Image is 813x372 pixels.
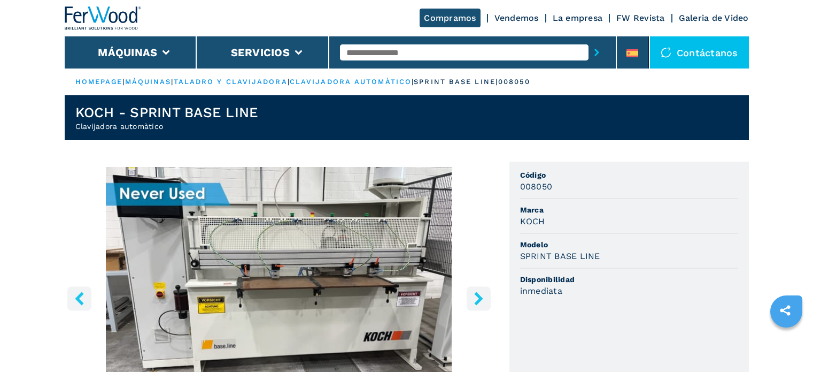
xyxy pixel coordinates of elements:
[553,13,603,23] a: La empresa
[661,47,671,58] img: Contáctanos
[65,6,142,30] img: Ferwood
[498,77,531,87] p: 008050
[75,104,259,121] h1: KOCH - SPRINT BASE LINE
[467,286,491,310] button: right-button
[520,285,562,297] h3: inmediata
[494,13,539,23] a: Vendemos
[174,78,288,86] a: taladro y clavijadora
[520,274,738,285] span: Disponibilidad
[650,36,749,69] div: Contáctanos
[679,13,749,23] a: Galeria de Video
[75,121,259,132] h2: Clavijadora automàtico
[768,324,805,364] iframe: Chat
[772,297,799,324] a: sharethis
[520,170,738,180] span: Código
[75,78,123,86] a: HOMEPAGE
[589,40,605,65] button: submit-button
[520,180,553,193] h3: 008050
[290,78,412,86] a: clavijadora automàtico
[412,78,414,86] span: |
[288,78,290,86] span: |
[520,250,600,262] h3: SPRINT BASE LINE
[414,77,498,87] p: sprint base line |
[231,46,290,59] button: Servicios
[420,9,480,27] a: Compramos
[171,78,173,86] span: |
[520,204,738,215] span: Marca
[520,215,545,227] h3: KOCH
[122,78,125,86] span: |
[98,46,157,59] button: Máquinas
[67,286,91,310] button: left-button
[125,78,172,86] a: máquinas
[520,239,738,250] span: Modelo
[616,13,665,23] a: FW Revista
